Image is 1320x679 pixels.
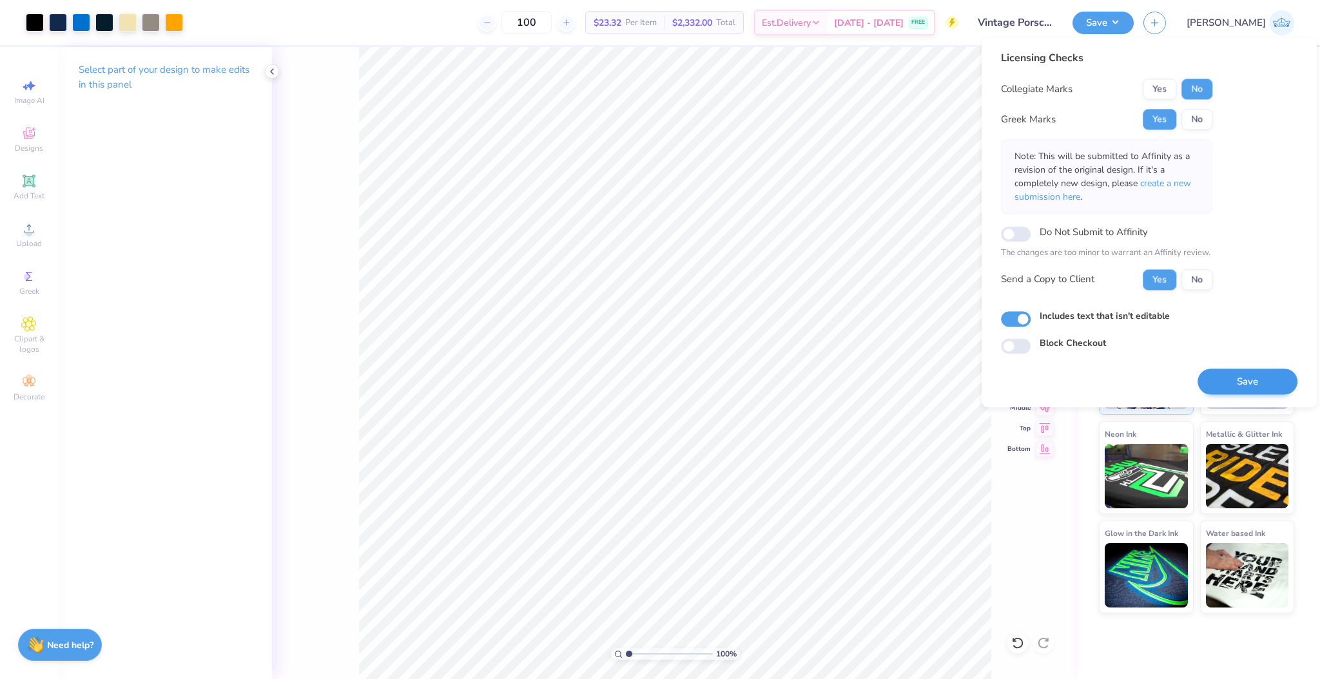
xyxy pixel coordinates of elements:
span: Decorate [14,392,44,402]
button: Save [1198,368,1297,395]
p: The changes are too minor to warrant an Affinity review. [1001,247,1212,260]
div: Collegiate Marks [1001,82,1072,96]
span: Top [1007,424,1031,433]
img: Water based Ink [1206,543,1289,607]
button: Yes [1143,269,1176,290]
img: Glow in the Dark Ink [1105,543,1188,607]
span: 100 % [716,648,737,660]
span: Water based Ink [1206,526,1265,540]
span: Image AI [14,95,44,106]
div: Greek Marks [1001,112,1056,127]
span: $23.32 [594,16,621,30]
span: Middle [1007,403,1031,412]
div: Licensing Checks [1001,50,1212,66]
button: No [1181,269,1212,290]
input: – – [501,11,552,34]
label: Block Checkout [1040,336,1106,350]
span: Per Item [625,16,657,30]
span: FREE [911,18,925,27]
button: No [1181,79,1212,99]
span: Clipart & logos [6,334,52,354]
strong: Need help? [47,639,93,651]
p: Select part of your design to make edits in this panel [79,62,251,92]
span: $2,332.00 [672,16,712,30]
span: Bottom [1007,445,1031,454]
span: Upload [16,238,42,249]
span: Est. Delivery [762,16,811,30]
span: [DATE] - [DATE] [834,16,904,30]
span: create a new submission here [1014,177,1191,203]
a: [PERSON_NAME] [1187,10,1294,35]
span: Metallic & Glitter Ink [1206,427,1282,441]
span: Neon Ink [1105,427,1136,441]
span: Designs [15,143,43,153]
img: Josephine Amber Orros [1269,10,1294,35]
img: Metallic & Glitter Ink [1206,444,1289,508]
span: [PERSON_NAME] [1187,15,1266,30]
span: Add Text [14,191,44,201]
p: Note: This will be submitted to Affinity as a revision of the original design. If it's a complete... [1014,149,1199,204]
button: No [1181,109,1212,129]
button: Yes [1143,109,1176,129]
label: Do Not Submit to Affinity [1040,224,1148,240]
button: Save [1072,12,1134,34]
label: Includes text that isn't editable [1040,309,1170,323]
span: Total [716,16,735,30]
div: Send a Copy to Client [1001,273,1094,287]
span: Greek [19,286,39,296]
button: Yes [1143,79,1176,99]
span: Glow in the Dark Ink [1105,526,1178,540]
input: Untitled Design [968,10,1063,35]
img: Neon Ink [1105,444,1188,508]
